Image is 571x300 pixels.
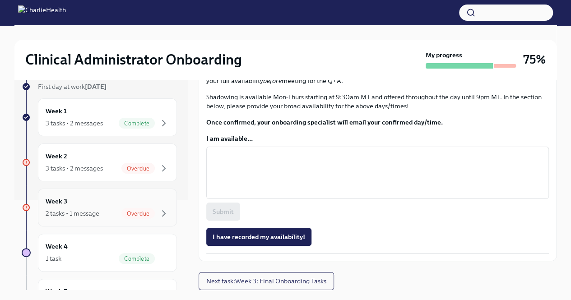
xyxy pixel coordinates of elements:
div: 3 tasks • 2 messages [46,119,103,128]
div: 2 tasks • 1 message [46,209,99,218]
div: 3 tasks • 2 messages [46,164,103,173]
button: I have recorded my availability! [206,228,311,246]
div: 1 task [46,254,61,263]
span: Overdue [121,210,155,217]
h6: Week 3 [46,196,67,206]
h6: Week 2 [46,151,67,161]
span: Complete [119,120,155,127]
span: I have recorded my availability! [213,232,305,241]
em: before [263,77,282,85]
span: Overdue [121,165,155,172]
a: Week 32 tasks • 1 messageOverdue [22,189,177,226]
img: CharlieHealth [18,5,66,20]
button: Next task:Week 3: Final Onboarding Tasks [199,272,334,290]
strong: [DATE] [85,83,107,91]
a: Week 41 taskComplete [22,234,177,272]
span: First day at work [38,83,107,91]
strong: My progress [426,51,462,60]
h6: Week 5 [46,286,67,296]
a: First day at work[DATE] [22,82,177,91]
p: Shadowing is available Mon-Thurs starting at 9:30am MT and offered throughout the day until 9pm M... [206,92,549,111]
span: Next task : Week 3: Final Onboarding Tasks [206,277,326,286]
label: I am available... [206,134,549,143]
span: Complete [119,255,155,262]
a: Week 23 tasks • 2 messagesOverdue [22,143,177,181]
strong: Once confirmed, your onboarding specialist will email your confirmed day/time. [206,118,443,126]
a: Week 13 tasks • 2 messagesComplete [22,98,177,136]
h3: 75% [523,51,546,68]
h6: Week 1 [46,106,67,116]
h6: Week 4 [46,241,68,251]
h2: Clinical Administrator Onboarding [25,51,242,69]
